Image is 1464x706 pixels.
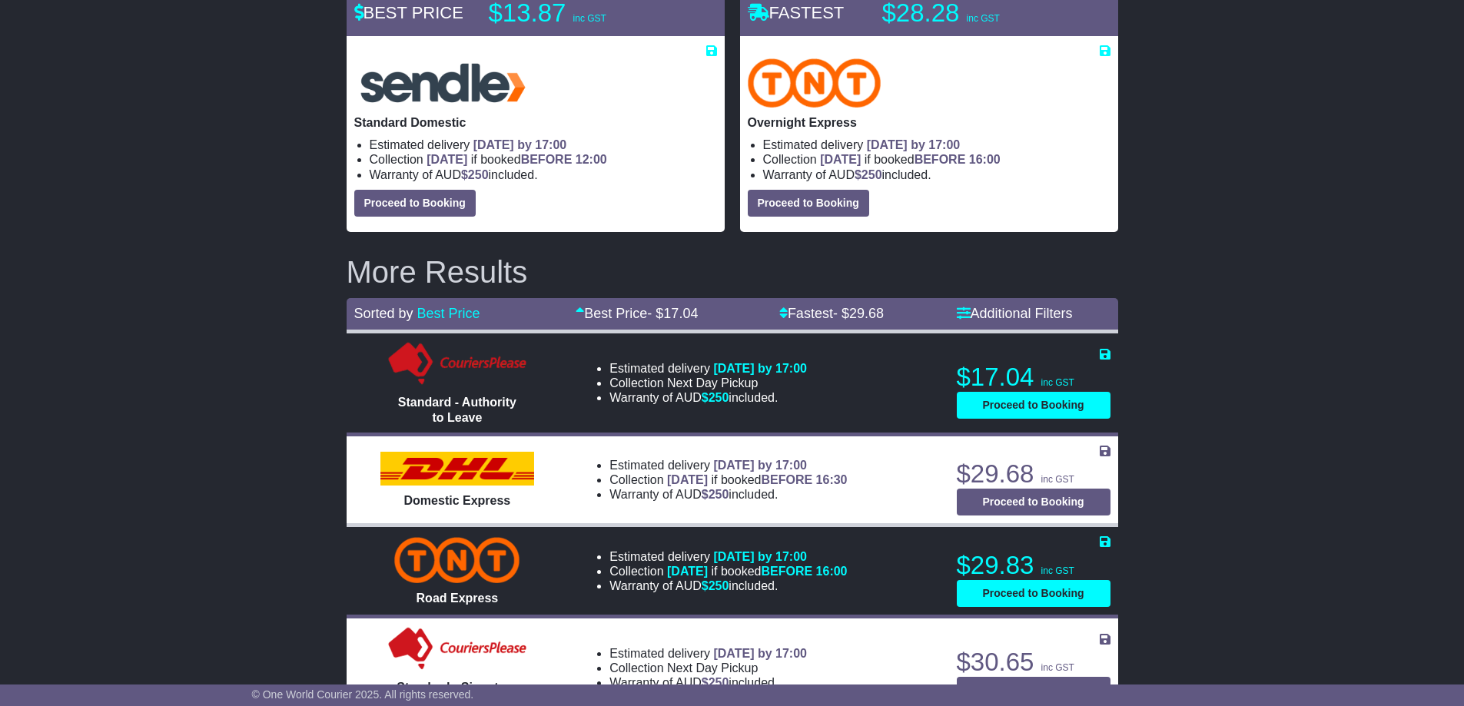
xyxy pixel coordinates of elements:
li: Collection [609,564,847,578]
img: TNT Domestic: Overnight Express [748,58,881,108]
span: Standard - Authority to Leave [398,396,516,423]
span: 250 [709,391,729,404]
span: 250 [709,676,729,689]
span: 250 [709,579,729,592]
span: Next Day Pickup [667,661,758,675]
span: [DATE] [427,153,467,166]
li: Warranty of AUD included. [763,167,1110,182]
a: Fastest- $29.68 [779,306,884,321]
span: [DATE] [667,473,708,486]
span: 17.04 [663,306,698,321]
span: if booked [427,153,606,166]
p: Standard Domestic [354,115,717,130]
a: Best Price [417,306,480,321]
li: Estimated delivery [763,138,1110,152]
span: $ [702,391,729,404]
li: Warranty of AUD included. [370,167,717,182]
span: [DATE] [820,153,861,166]
span: inc GST [967,13,1000,24]
li: Estimated delivery [609,458,847,472]
button: Proceed to Booking [957,677,1110,704]
span: inc GST [1041,377,1074,388]
span: Domestic Express [404,494,511,507]
button: Proceed to Booking [957,489,1110,515]
li: Collection [609,661,807,675]
li: Warranty of AUD included. [609,390,807,405]
span: Next Day Pickup [667,376,758,389]
span: $ [855,168,882,181]
span: 16:00 [969,153,1001,166]
li: Estimated delivery [609,361,807,376]
span: inc GST [1041,474,1074,485]
span: $ [702,488,729,501]
span: Sorted by [354,306,413,321]
span: 250 [468,168,489,181]
li: Collection [370,152,717,167]
span: 16:00 [816,565,848,578]
span: BEFORE [761,473,812,486]
li: Collection [609,376,807,390]
span: BEFORE [521,153,573,166]
span: if booked [667,565,847,578]
span: 29.68 [849,306,884,321]
span: if booked [667,473,847,486]
span: 250 [861,168,882,181]
span: [DATE] by 17:00 [713,362,807,375]
span: $ [702,676,729,689]
span: [DATE] by 17:00 [867,138,961,151]
li: Estimated delivery [370,138,717,152]
span: - $ [833,306,884,321]
span: BEFORE [915,153,966,166]
button: Proceed to Booking [354,190,476,217]
img: Sendle: Standard Domestic [354,58,532,108]
a: Best Price- $17.04 [576,306,698,321]
p: $29.83 [957,550,1110,581]
img: Couriers Please: Standard - Signature Required [385,626,530,672]
li: Warranty of AUD included. [609,578,847,593]
li: Collection [609,472,847,487]
span: [DATE] by 17:00 [473,138,567,151]
span: 12:00 [576,153,607,166]
span: - $ [647,306,698,321]
span: inc GST [1041,662,1074,673]
span: [DATE] by 17:00 [713,459,807,472]
p: $17.04 [957,362,1110,393]
span: inc GST [573,13,606,24]
span: [DATE] by 17:00 [713,647,807,660]
p: Overnight Express [748,115,1110,130]
p: $29.68 [957,459,1110,489]
span: FASTEST [748,3,845,22]
span: [DATE] [667,565,708,578]
span: 250 [709,488,729,501]
li: Estimated delivery [609,549,847,564]
span: [DATE] by 17:00 [713,550,807,563]
p: $30.65 [957,647,1110,678]
img: Couriers Please: Standard - Authority to Leave [385,341,530,387]
span: © One World Courier 2025. All rights reserved. [252,688,474,701]
li: Warranty of AUD included. [609,675,807,690]
img: DHL: Domestic Express [380,452,534,486]
li: Warranty of AUD included. [609,487,847,502]
span: BEFORE [761,565,812,578]
span: $ [461,168,489,181]
img: TNT Domestic: Road Express [394,537,520,583]
span: 16:30 [816,473,848,486]
span: Road Express [417,592,499,605]
li: Collection [763,152,1110,167]
button: Proceed to Booking [957,392,1110,419]
span: $ [702,579,729,592]
span: BEST PRICE [354,3,463,22]
li: Estimated delivery [609,646,807,661]
h2: More Results [347,255,1118,289]
button: Proceed to Booking [957,580,1110,607]
span: inc GST [1041,565,1074,576]
span: if booked [820,153,1000,166]
button: Proceed to Booking [748,190,869,217]
a: Additional Filters [957,306,1073,321]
